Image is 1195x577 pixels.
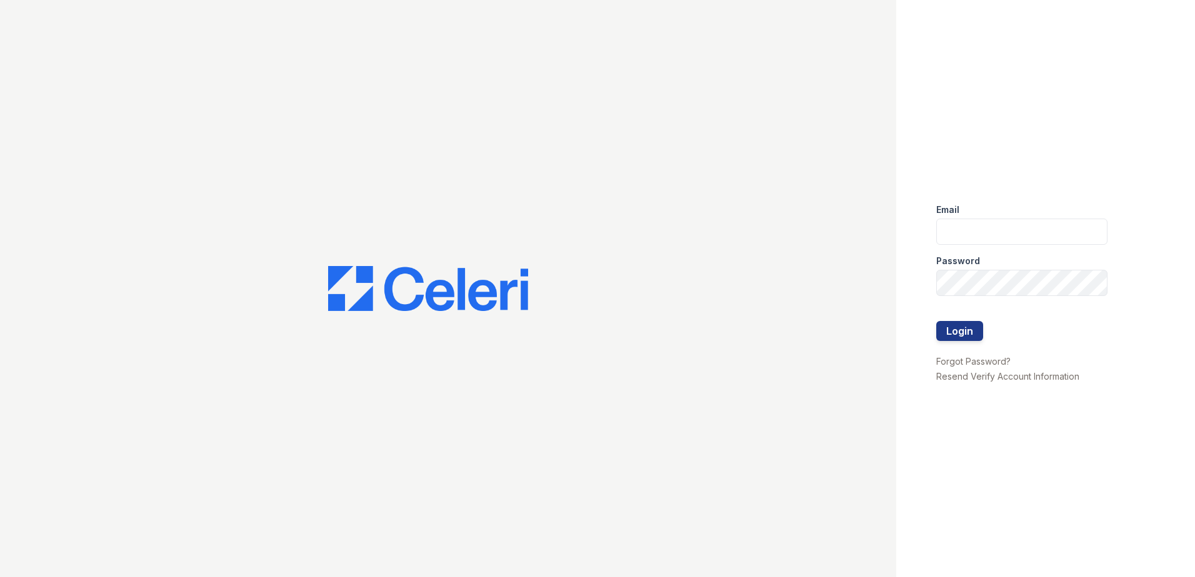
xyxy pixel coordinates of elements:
[936,321,983,341] button: Login
[936,371,1079,382] a: Resend Verify Account Information
[328,266,528,311] img: CE_Logo_Blue-a8612792a0a2168367f1c8372b55b34899dd931a85d93a1a3d3e32e68fde9ad4.png
[936,255,980,267] label: Password
[936,204,959,216] label: Email
[936,356,1011,367] a: Forgot Password?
